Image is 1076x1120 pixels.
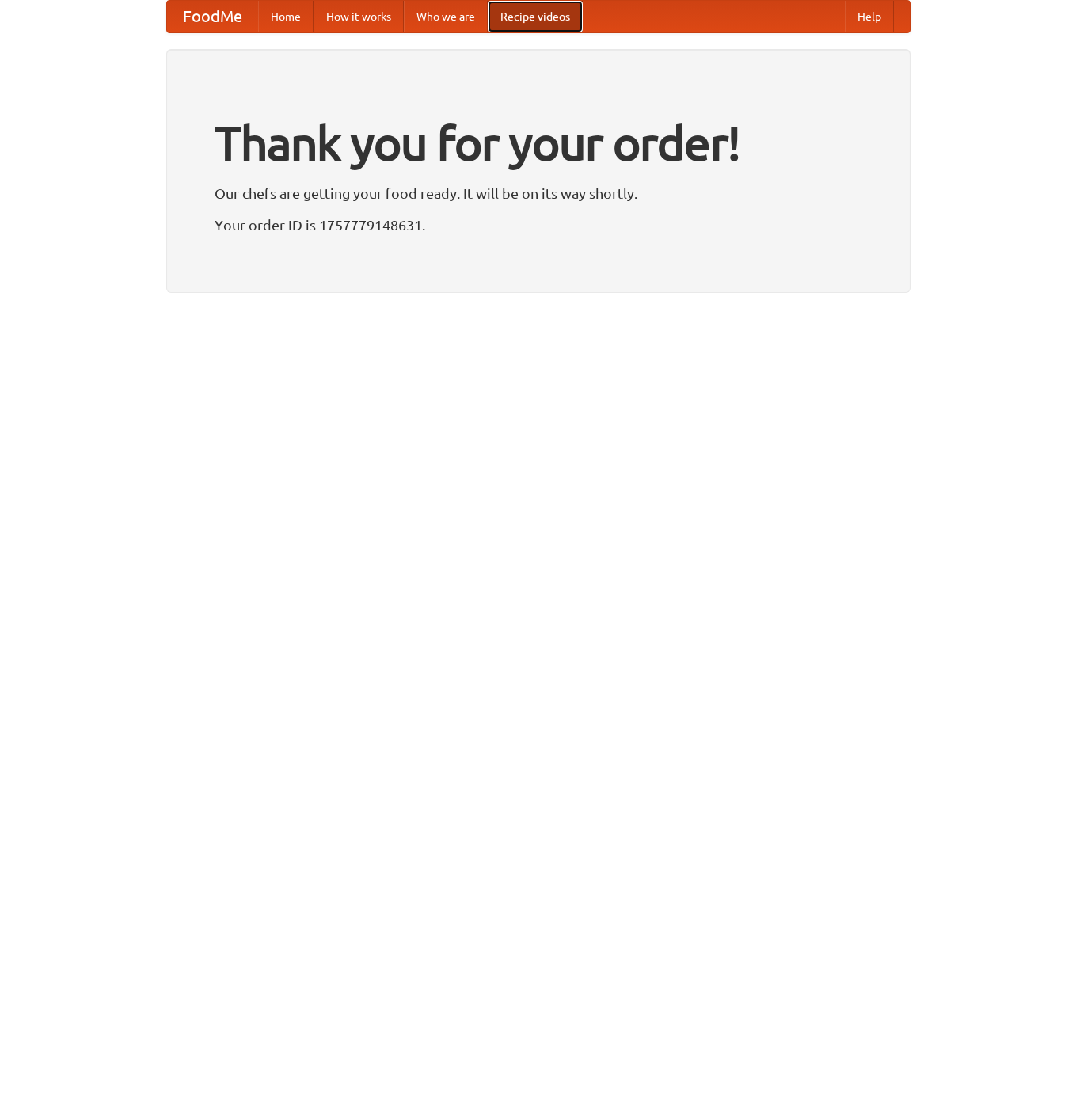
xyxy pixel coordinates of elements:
[167,1,258,32] a: FoodMe
[215,213,862,237] p: Your order ID is 1757779148631.
[258,1,314,32] a: Home
[215,105,862,181] h1: Thank you for your order!
[488,1,583,32] a: Recipe videos
[845,1,894,32] a: Help
[404,1,488,32] a: Who we are
[314,1,404,32] a: How it works
[215,181,862,205] p: Our chefs are getting your food ready. It will be on its way shortly.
